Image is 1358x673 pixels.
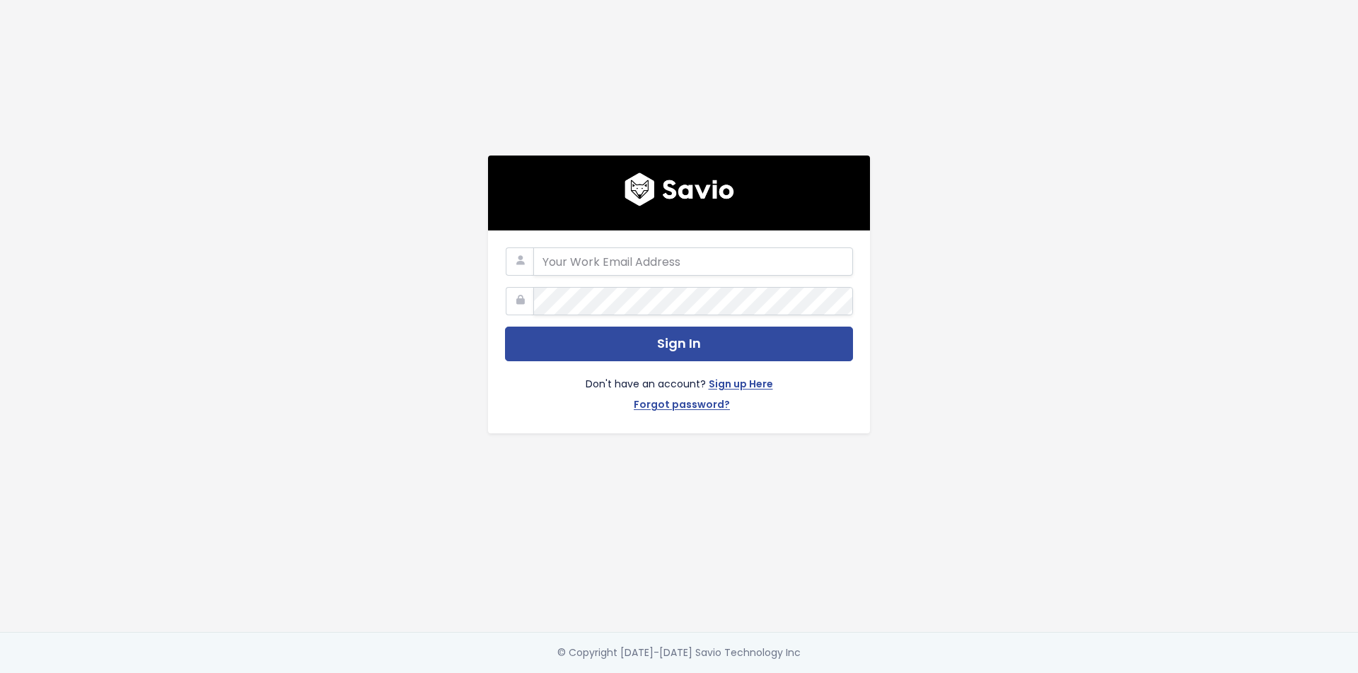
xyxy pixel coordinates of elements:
[505,327,853,361] button: Sign In
[634,396,730,416] a: Forgot password?
[505,361,853,416] div: Don't have an account?
[533,247,853,276] input: Your Work Email Address
[709,375,773,396] a: Sign up Here
[557,644,801,662] div: © Copyright [DATE]-[DATE] Savio Technology Inc
[625,172,734,206] img: logo600x187.a314fd40982d.png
